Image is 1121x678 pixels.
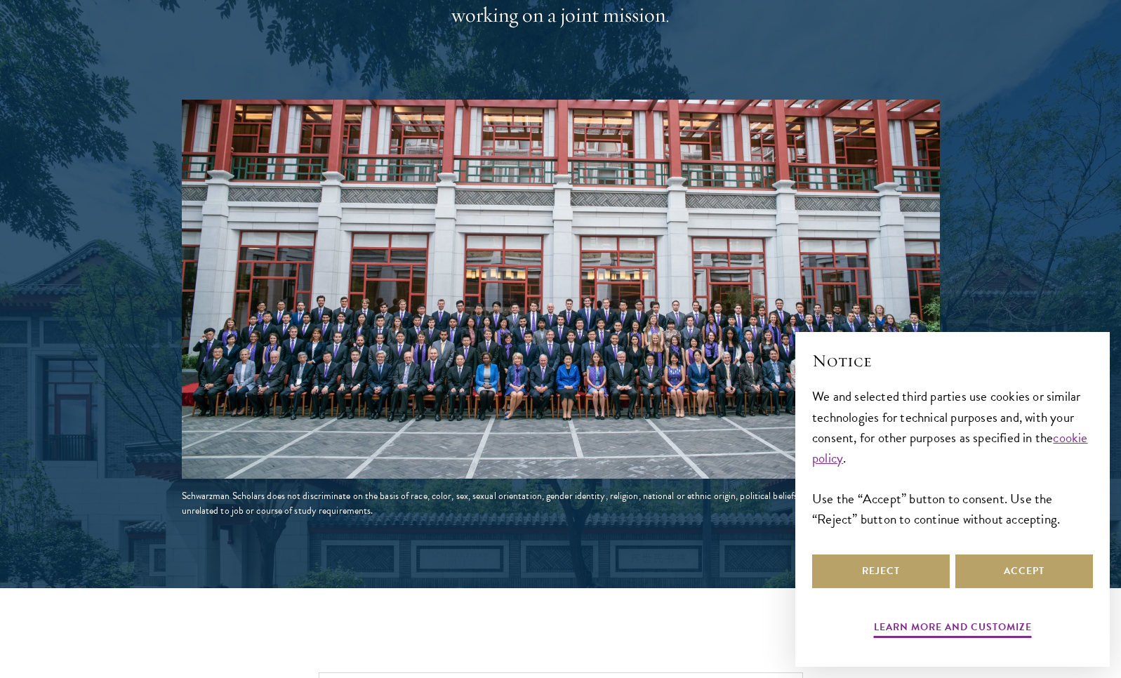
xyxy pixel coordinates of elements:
div: We and selected third parties use cookies or similar technologies for technical purposes and, wit... [812,386,1093,529]
button: Accept [955,554,1093,588]
div: Schwarzman Scholars does not discriminate on the basis of race, color, sex, sexual orientation, g... [182,488,940,518]
button: Learn more and customize [874,618,1032,640]
button: Reject [812,554,950,588]
h2: Notice [812,349,1093,373]
a: cookie policy [812,427,1088,468]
